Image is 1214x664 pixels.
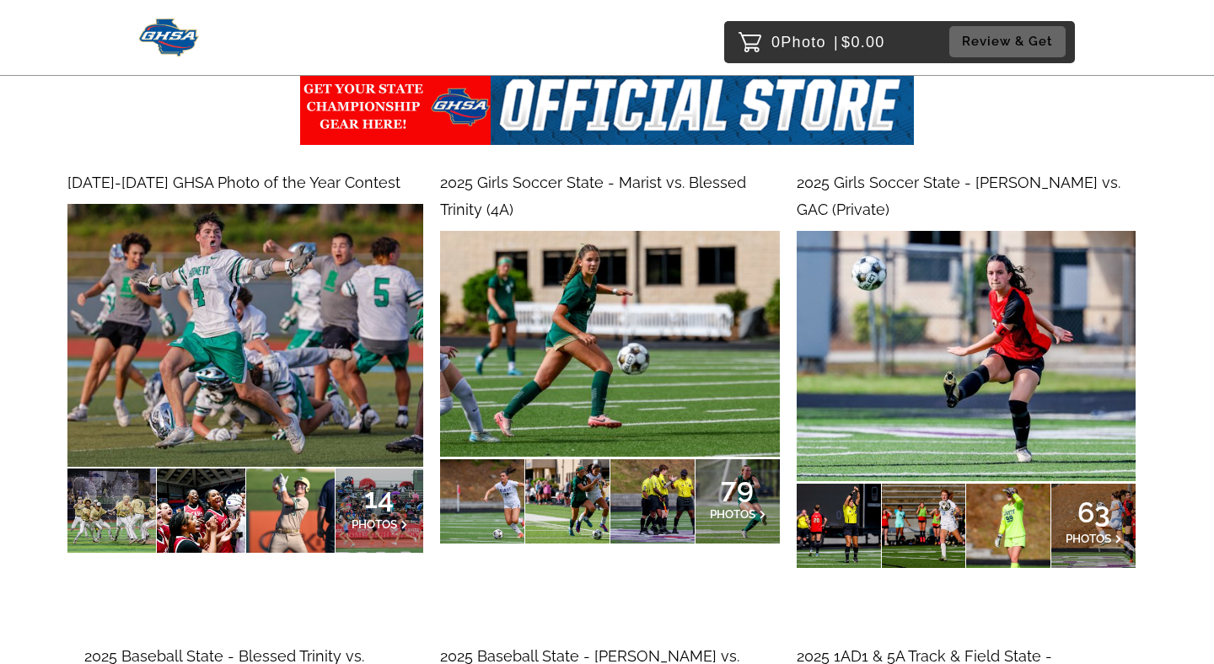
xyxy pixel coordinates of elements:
a: 2025 Girls Soccer State - Marist vs. Blessed Trinity (4A)79PHOTOS [440,169,779,544]
img: 193801 [67,204,423,467]
span: 14 [352,493,407,503]
p: 0 $0.00 [771,29,885,56]
span: PHOTOS [1066,532,1111,545]
a: Review & Get [949,26,1071,57]
span: PHOTOS [710,507,755,521]
img: 192850 [440,231,779,457]
a: 2025 Girls Soccer State - [PERSON_NAME] vs. GAC (Private)63PHOTOS [797,169,1136,568]
span: [DATE]-[DATE] GHSA Photo of the Year Contest [67,174,400,191]
span: 79 [710,483,765,493]
span: 63 [1066,507,1121,517]
span: 2025 Girls Soccer State - [PERSON_NAME] vs. GAC (Private) [797,174,1120,218]
img: 192771 [797,231,1136,481]
span: PHOTOS [352,517,397,531]
span: | [834,34,839,51]
img: ghsa%2Fevents%2Fgallery%2Fundefined%2F5fb9f561-abbd-4c28-b40d-30de1d9e5cda [300,69,914,145]
button: Review & Get [949,26,1066,57]
span: 2025 Girls Soccer State - Marist vs. Blessed Trinity (4A) [440,174,746,218]
span: Photo [781,29,826,56]
img: Snapphound Logo [139,19,199,56]
a: [DATE]-[DATE] GHSA Photo of the Year Contest14PHOTOS [67,169,423,554]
